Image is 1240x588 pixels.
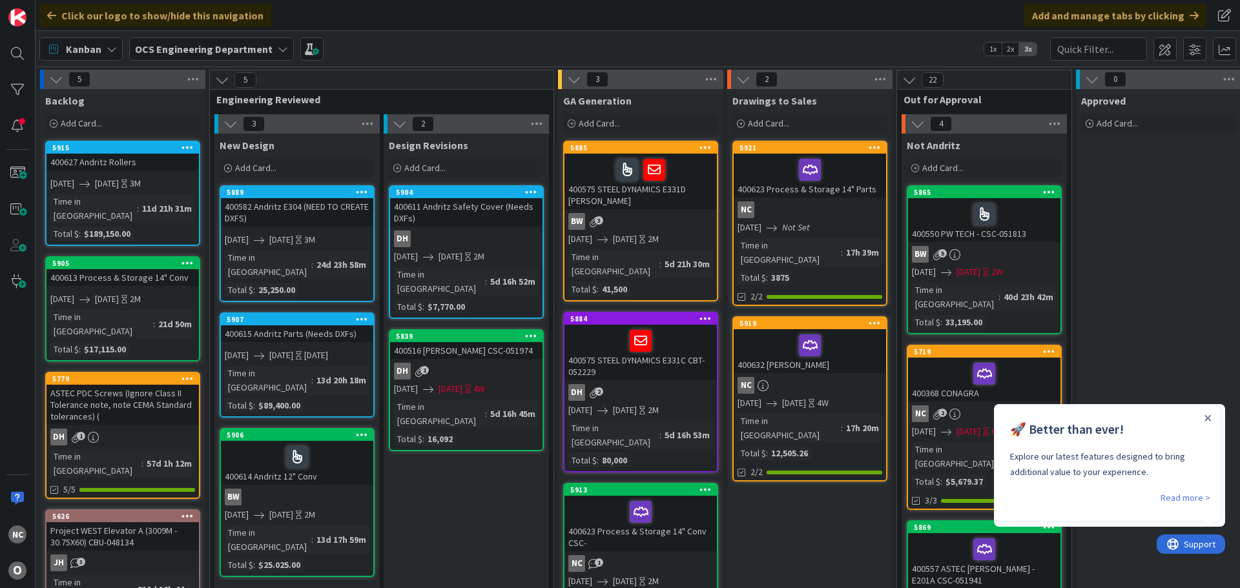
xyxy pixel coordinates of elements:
[922,72,944,88] span: 22
[956,265,980,279] span: [DATE]
[130,177,141,190] div: 3M
[255,558,304,572] div: $25.025.00
[390,342,542,359] div: 400516 [PERSON_NAME] CSC-051974
[659,257,661,271] span: :
[313,258,369,272] div: 24d 23h 58m
[564,313,717,325] div: 5884
[734,142,886,154] div: 5921
[563,141,718,301] a: 5885400575 STEEL DYNAMICS E331D [PERSON_NAME]BW[DATE][DATE]2MTime in [GEOGRAPHIC_DATA]:5d 21h 30m...
[563,312,718,472] a: 5884400575 STEEL DYNAMICS E331C CBT-052229DH[DATE][DATE]2MTime in [GEOGRAPHIC_DATA]:5d 16h 53mTot...
[221,198,373,227] div: 400582 Andritz E304 (NEED TO CREATE DXFS)
[597,282,599,296] span: :
[564,484,717,551] div: 5913400623 Process & Storage 14" Conv CSC-
[46,373,199,425] div: 5779ASTEC PDC Screws (Ignore Class II Tolerance note, note CEMA Standard tolerances) (
[424,432,456,446] div: 16,092
[734,377,886,394] div: NC
[914,188,1060,197] div: 5865
[732,141,887,306] a: 5921400623 Process & Storage 14" PartsNC[DATE]Not SetTime in [GEOGRAPHIC_DATA]:17h 39mTotal $:387...
[77,558,85,566] span: 3
[46,511,199,551] div: 5626Project WEST Elevator A (3009M - 30.75X60) CBU-048134
[304,508,315,522] div: 2M
[225,250,311,279] div: Time in [GEOGRAPHIC_DATA]
[50,292,74,306] span: [DATE]
[27,2,59,17] span: Support
[225,366,311,394] div: Time in [GEOGRAPHIC_DATA]
[568,555,585,572] div: NC
[8,562,26,580] div: O
[564,496,717,551] div: 400623 Process & Storage 14" Conv CSC-
[390,198,542,227] div: 400611 Andritz Safety Cover (Needs DXFs)
[389,329,544,451] a: 5839400516 [PERSON_NAME] CSC-051974DH[DATE][DATE]4WTime in [GEOGRAPHIC_DATA]:5d 16h 45mTotal $:16...
[595,387,603,396] span: 2
[750,290,763,303] span: 2/2
[313,532,369,547] div: 13d 17h 59m
[234,72,256,88] span: 5
[748,117,789,129] span: Add Card...
[45,141,200,246] a: 5915400627 Andritz Rollers[DATE][DATE]3MTime in [GEOGRAPHIC_DATA]:11d 21h 31mTotal $:$189,150.00
[904,93,1055,106] span: Out for Approval
[734,142,886,198] div: 5921400623 Process & Storage 14" Parts
[595,216,603,225] span: 3
[220,312,375,418] a: 5907400615 Andritz Parts (Needs DXFs)[DATE][DATE][DATE]Time in [GEOGRAPHIC_DATA]:13d 20h 18mTotal...
[595,558,603,567] span: 1
[390,363,542,380] div: DH
[227,188,373,197] div: 5889
[661,257,713,271] div: 5d 21h 30m
[155,317,195,331] div: 21d 50m
[1097,117,1138,129] span: Add Card...
[225,283,253,297] div: Total $
[984,43,1002,56] span: 1x
[394,382,418,396] span: [DATE]
[739,143,886,152] div: 5921
[46,429,199,445] div: DH
[394,432,422,446] div: Total $
[991,425,1001,438] div: 6D
[940,474,942,489] span: :
[564,555,717,572] div: NC
[570,485,717,494] div: 5913
[738,238,841,267] div: Time in [GEOGRAPHIC_DATA]
[221,429,373,441] div: 5906
[45,372,200,499] a: 5779ASTEC PDC Screws (Ignore Class II Tolerance note, note CEMA Standard tolerances) (DHTime in [...
[304,233,315,247] div: 3M
[907,185,1062,334] a: 5865400550 PW TECH - CSC-051813BW[DATE][DATE]2WTime in [GEOGRAPHIC_DATA]:40d 23h 42mTotal $:33,19...
[908,198,1060,242] div: 400550 PW TECH - CSC-051813
[235,162,276,174] span: Add Card...
[77,432,85,440] span: 1
[1050,37,1147,61] input: Quick Filter...
[81,227,134,241] div: $189,150.00
[137,201,139,216] span: :
[220,185,375,302] a: 5889400582 Andritz E304 (NEED TO CREATE DXFS)[DATE][DATE]3MTime in [GEOGRAPHIC_DATA]:24d 23h 58mT...
[63,483,76,496] span: 5/5
[568,250,659,278] div: Time in [GEOGRAPHIC_DATA]
[46,269,199,286] div: 400613 Process & Storage 14" Conv
[221,314,373,342] div: 5907400615 Andritz Parts (Needs DXFs)
[570,314,717,323] div: 5884
[394,250,418,263] span: [DATE]
[766,446,768,460] span: :
[570,143,717,152] div: 5885
[139,201,195,216] div: 11d 21h 31m
[50,227,79,241] div: Total $
[568,574,592,588] span: [DATE]
[908,187,1060,242] div: 5865400550 PW TECH - CSC-051813
[732,316,887,482] a: 5919400632 [PERSON_NAME]NC[DATE][DATE]4WTime in [GEOGRAPHIC_DATA]:17h 20mTotal $:12,505.262/2
[389,185,544,319] a: 5904400611 Andritz Safety Cover (Needs DXFs)DH[DATE][DATE]2MTime in [GEOGRAPHIC_DATA]:5d 16h 52mT...
[50,194,137,223] div: Time in [GEOGRAPHIC_DATA]
[738,396,761,410] span: [DATE]
[313,373,369,387] div: 13d 20h 18m
[46,385,199,425] div: ASTEC PDC Screws (Ignore Class II Tolerance note, note CEMA Standard tolerances) (
[50,310,153,338] div: Time in [GEOGRAPHIC_DATA]
[938,409,947,417] span: 2
[1104,72,1126,87] span: 0
[1000,290,1057,304] div: 40d 23h 42m
[50,177,74,190] span: [DATE]
[81,342,129,356] div: $17,115.00
[782,221,810,233] i: Not Set
[768,446,811,460] div: 12,505.26
[135,43,273,56] b: OCS Engineering Department
[738,377,754,394] div: NC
